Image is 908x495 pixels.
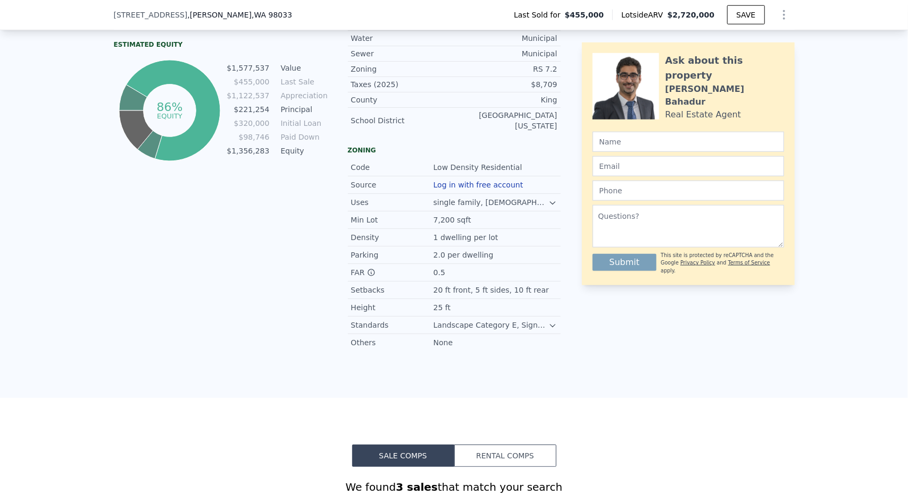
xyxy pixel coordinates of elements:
div: 2.0 per dwelling [434,250,496,260]
div: [GEOGRAPHIC_DATA][US_STATE] [454,110,557,131]
div: This site is protected by reCAPTCHA and the Google and apply. [661,252,784,275]
a: Privacy Policy [680,260,715,266]
div: FAR [351,267,434,278]
span: Lotside ARV [621,10,667,20]
td: Paid Down [279,131,327,143]
button: Show Options [773,4,795,25]
div: 7,200 sqft [434,215,473,225]
div: Real Estate Agent [665,108,742,121]
tspan: equity [157,112,183,120]
div: Taxes (2025) [351,79,454,90]
div: Source [351,180,434,190]
div: None [434,337,455,348]
div: 1 dwelling per lot [434,232,501,243]
td: Principal [279,104,327,115]
button: Rental Comps [454,445,556,467]
div: School District [351,115,454,126]
td: $98,746 [226,131,270,143]
span: , WA 98033 [252,11,292,19]
span: $455,000 [565,10,604,20]
strong: 3 sales [396,481,438,493]
input: Phone [593,181,784,201]
div: RS 7.2 [454,64,557,74]
td: Initial Loan [279,117,327,129]
div: Water [351,33,454,44]
div: We found that match your search [114,480,795,494]
div: Municipal [454,33,557,44]
div: 20 ft front, 5 ft sides, 10 ft rear [434,285,551,295]
div: single family, [DEMOGRAPHIC_DATA], community facilities [434,197,549,208]
div: Others [351,337,434,348]
input: Name [593,132,784,152]
span: $2,720,000 [668,11,715,19]
div: Setbacks [351,285,434,295]
div: Code [351,162,434,173]
input: Email [593,156,784,176]
td: Last Sale [279,76,327,88]
div: Zoning [351,64,454,74]
div: Density [351,232,434,243]
div: County [351,95,454,105]
td: $1,577,537 [226,62,270,74]
td: $1,122,537 [226,90,270,101]
div: Sewer [351,48,454,59]
div: [PERSON_NAME] Bahadur [665,83,784,108]
div: Parking [351,250,434,260]
div: Estimated Equity [114,40,327,49]
button: Sale Comps [352,445,454,467]
td: $320,000 [226,117,270,129]
div: 25 ft [434,302,453,313]
td: Equity [279,145,327,157]
tspan: 86% [157,100,183,114]
div: Standards [351,320,434,330]
div: Landscape Category E, Sign Category A [434,320,549,330]
div: $8,709 [454,79,557,90]
div: Municipal [454,48,557,59]
div: Low Density Residential [434,162,524,173]
td: Appreciation [279,90,327,101]
button: Submit [593,254,657,271]
td: $221,254 [226,104,270,115]
a: Terms of Service [728,260,770,266]
button: Log in with free account [434,181,523,189]
td: $455,000 [226,76,270,88]
span: Last Sold for [514,10,565,20]
td: Value [279,62,327,74]
div: Min Lot [351,215,434,225]
td: $1,356,283 [226,145,270,157]
div: Ask about this property [665,53,784,83]
div: King [454,95,557,105]
div: Uses [351,197,434,208]
span: , [PERSON_NAME] [187,10,292,20]
div: Zoning [348,146,561,155]
div: 0.5 [434,267,447,278]
span: [STREET_ADDRESS] [114,10,188,20]
div: Height [351,302,434,313]
button: SAVE [727,5,764,24]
